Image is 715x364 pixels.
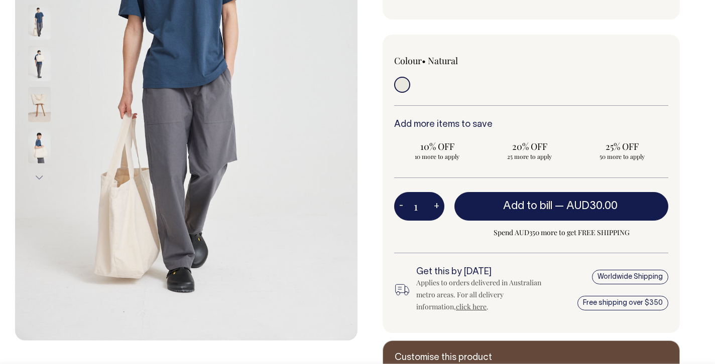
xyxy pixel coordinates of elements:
span: 25 more to apply [492,152,568,160]
span: 10% OFF [399,140,475,152]
span: 20% OFF [492,140,568,152]
input: 25% OFF 50 more to apply [579,137,665,163]
h6: Get this by [DATE] [416,267,543,277]
a: click here [456,302,487,311]
div: Applies to orders delivered in Australian metro areas. For all delivery information, . [416,277,543,313]
h6: Add more items to save [394,120,668,130]
span: 50 more to apply [584,152,660,160]
span: — [555,201,620,211]
img: natural [28,5,51,40]
img: natural [28,46,51,81]
input: 20% OFF 25 more to apply [487,137,573,163]
h6: Customise this product [395,353,555,363]
span: 10 more to apply [399,152,475,160]
span: Add to bill [503,201,552,211]
button: Next [32,166,47,189]
span: 25% OFF [584,140,660,152]
span: Spend AUD350 more to get FREE SHIPPING [454,227,668,239]
img: natural [28,128,51,163]
div: Colour [394,55,504,67]
input: 10% OFF 10 more to apply [394,137,481,163]
button: - [394,197,408,217]
span: • [422,55,426,67]
img: natural [28,87,51,122]
button: Add to bill —AUD30.00 [454,192,668,220]
span: AUD30.00 [566,201,618,211]
label: Natural [428,55,458,67]
button: + [429,197,444,217]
